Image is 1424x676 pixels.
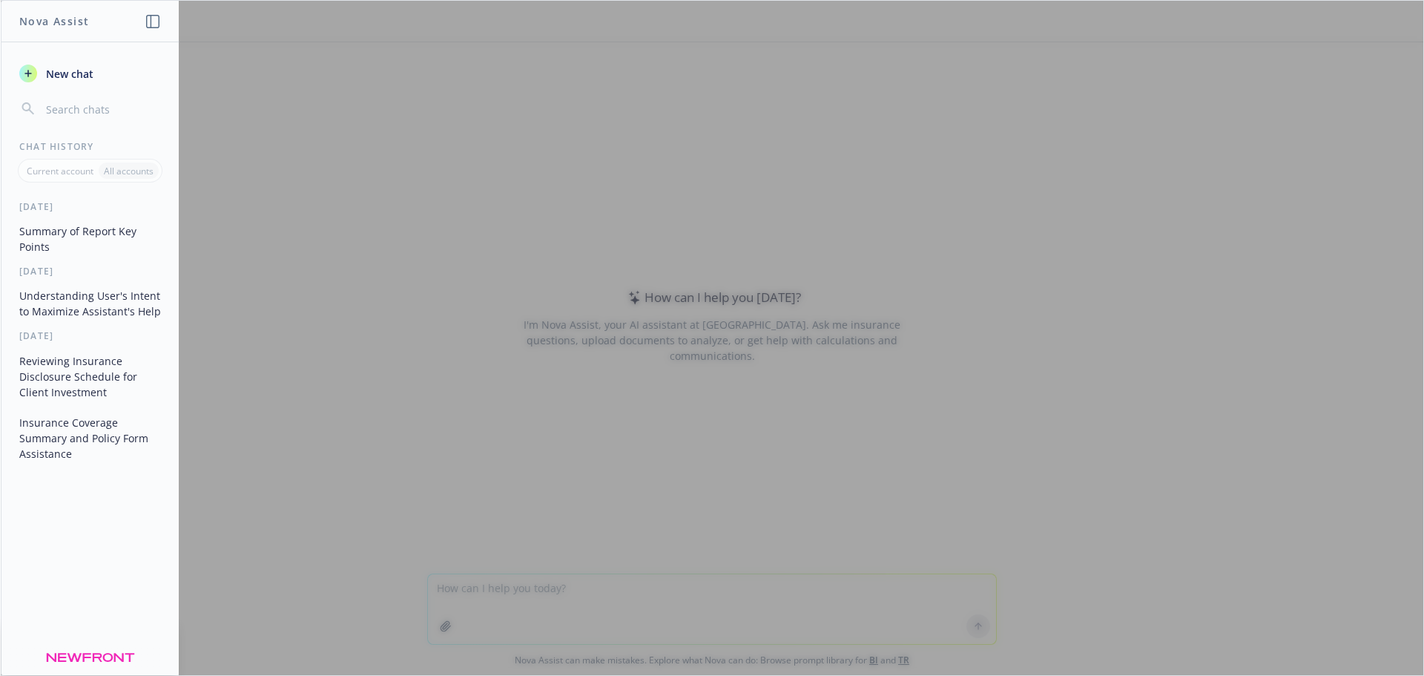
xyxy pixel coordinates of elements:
[43,99,161,119] input: Search chats
[19,13,89,29] h1: Nova Assist
[13,283,167,324] button: Understanding User's Intent to Maximize Assistant's Help
[1,140,179,153] div: Chat History
[1,329,179,342] div: [DATE]
[43,66,93,82] span: New chat
[13,219,167,259] button: Summary of Report Key Points
[13,60,167,87] button: New chat
[104,165,154,177] p: All accounts
[13,410,167,466] button: Insurance Coverage Summary and Policy Form Assistance
[27,165,93,177] p: Current account
[1,200,179,213] div: [DATE]
[1,265,179,278] div: [DATE]
[13,349,167,404] button: Reviewing Insurance Disclosure Schedule for Client Investment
